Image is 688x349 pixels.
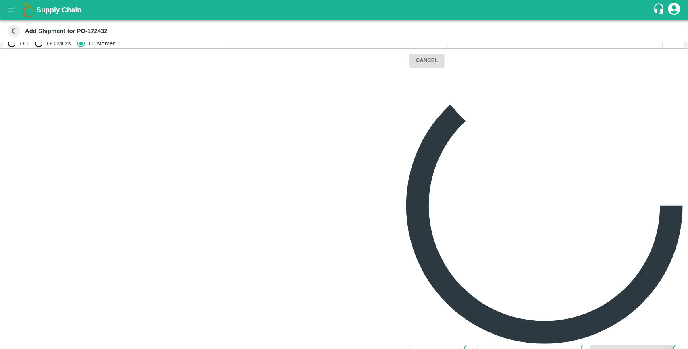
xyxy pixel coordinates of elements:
[20,39,28,48] span: DC
[36,6,81,14] b: Supply Chain
[25,28,108,34] b: Add Shipment for PO-172432
[47,39,71,48] span: DC MO's
[36,4,653,16] a: Supply Chain
[2,1,20,19] button: open drawer
[653,3,667,17] div: customer-support
[20,2,36,18] img: logo
[667,2,682,19] div: account of current user
[8,35,224,52] div: recipient_type
[89,39,115,48] span: Customer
